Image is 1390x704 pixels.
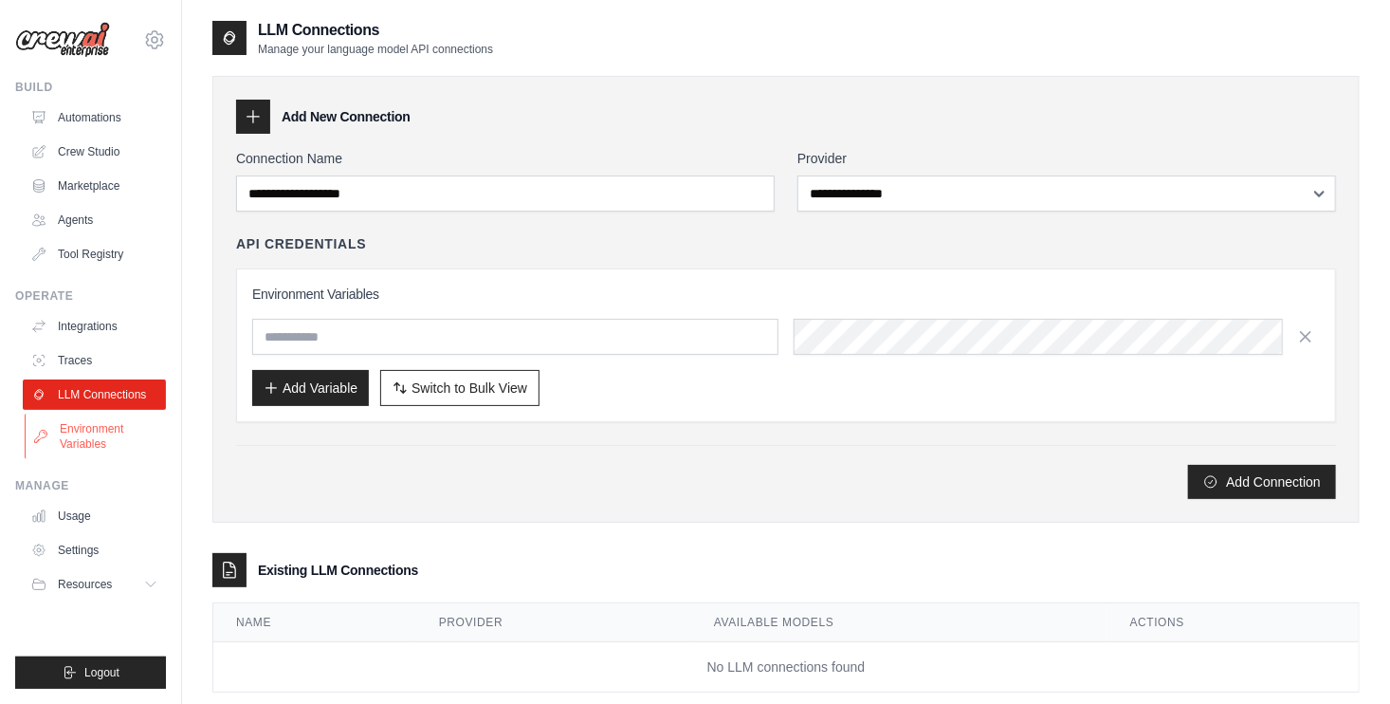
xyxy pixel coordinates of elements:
[23,569,166,600] button: Resources
[15,288,166,304] div: Operate
[23,380,166,410] a: LLM Connections
[691,603,1107,642] th: Available Models
[84,665,119,680] span: Logout
[258,19,493,42] h2: LLM Connections
[23,102,166,133] a: Automations
[282,107,411,126] h3: Add New Connection
[23,137,166,167] a: Crew Studio
[23,171,166,201] a: Marketplace
[23,501,166,531] a: Usage
[58,577,112,592] span: Resources
[380,370,540,406] button: Switch to Bulk View
[1107,603,1359,642] th: Actions
[23,205,166,235] a: Agents
[258,42,493,57] p: Manage your language model API connections
[23,239,166,269] a: Tool Registry
[15,80,166,95] div: Build
[15,657,166,689] button: Logout
[236,149,775,168] label: Connection Name
[23,311,166,342] a: Integrations
[213,642,1359,693] td: No LLM connections found
[252,285,1320,304] h3: Environment Variables
[15,22,110,58] img: Logo
[23,535,166,565] a: Settings
[797,149,1336,168] label: Provider
[1188,465,1336,499] button: Add Connection
[15,478,166,493] div: Manage
[412,379,527,398] span: Switch to Bulk View
[213,603,416,642] th: Name
[236,234,366,253] h4: API Credentials
[258,561,418,580] h3: Existing LLM Connections
[416,603,691,642] th: Provider
[252,370,369,406] button: Add Variable
[23,345,166,376] a: Traces
[25,414,168,459] a: Environment Variables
